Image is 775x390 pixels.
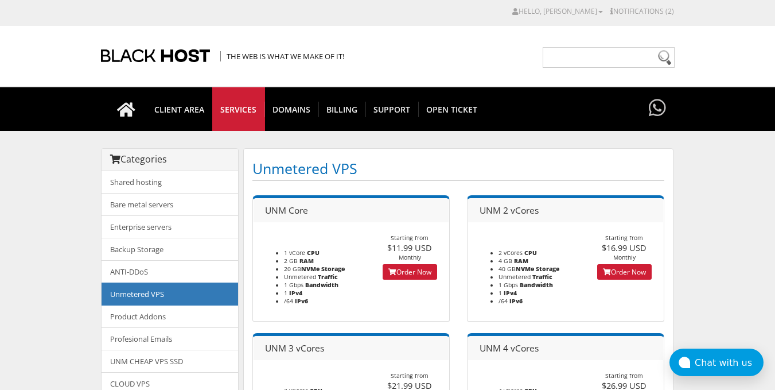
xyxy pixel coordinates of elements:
[610,6,674,16] a: Notifications (2)
[371,234,449,261] div: Starting from Monthly
[284,281,303,289] span: 1 Gbps
[524,249,537,257] b: CPU
[418,102,485,117] span: Open Ticket
[307,249,320,257] b: CPU
[516,265,534,273] b: NVMe
[295,297,308,305] b: IPv6
[669,349,764,376] button: Chat with us
[301,265,320,273] b: NVMe
[146,102,213,117] span: CLIENT AREA
[284,273,316,281] span: Unmetered
[284,297,293,305] span: /64
[284,289,287,297] span: 1
[284,265,320,273] span: 20 GB
[520,281,553,289] b: Bandwidth
[318,87,366,131] a: Billing
[480,204,539,217] span: UNM 2 vCores
[264,87,319,131] a: Domains
[499,289,502,297] span: 1
[265,342,324,354] span: UNM 3 vCores
[321,265,345,273] b: Storage
[499,265,534,273] span: 40 GB
[284,257,298,265] span: 2 GB
[504,289,517,297] b: IPv4
[305,281,338,289] b: Bandwidth
[646,87,669,130] a: Have questions?
[146,87,213,131] a: CLIENT AREA
[289,289,302,297] b: IPv4
[514,257,528,265] b: RAM
[602,242,647,253] span: $16.99 USD
[499,297,508,305] span: /64
[536,265,559,273] b: Storage
[509,297,523,305] b: IPv6
[499,273,531,281] span: Unmetered
[299,257,314,265] b: RAM
[110,155,229,165] h3: Categories
[265,204,308,217] span: UNM Core
[365,87,419,131] a: Support
[543,47,675,68] input: Need help?
[102,305,238,328] a: Product Addons
[532,273,552,281] b: Traffic
[102,350,238,373] a: UNM CHEAP VPS SSD
[284,249,305,257] span: 1 vCore
[102,238,238,261] a: Backup Storage
[418,87,485,131] a: Open Ticket
[387,242,432,253] span: $11.99 USD
[318,102,366,117] span: Billing
[499,257,512,265] span: 4 GB
[264,102,319,117] span: Domains
[480,342,539,354] span: UNM 4 vCores
[102,215,238,238] a: Enterprise servers
[102,327,238,350] a: Profesional Emails
[102,171,238,194] a: Shared hosting
[365,102,419,117] span: Support
[252,157,664,181] h1: Unmetered VPS
[212,102,265,117] span: SERVICES
[102,260,238,283] a: ANTI-DDoS
[383,264,437,280] a: Order Now
[585,234,664,261] div: Starting from Monthly
[695,357,764,368] div: Chat with us
[512,6,603,16] a: Hello, [PERSON_NAME]
[499,281,518,289] span: 1 Gbps
[106,87,147,131] a: Go to homepage
[597,264,652,280] a: Order Now
[499,249,523,257] span: 2 vCores
[220,51,344,61] span: The Web is what we make of it!
[318,273,338,281] b: Traffic
[102,283,238,306] a: Unmetered VPS
[102,193,238,216] a: Bare metal servers
[212,87,265,131] a: SERVICES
